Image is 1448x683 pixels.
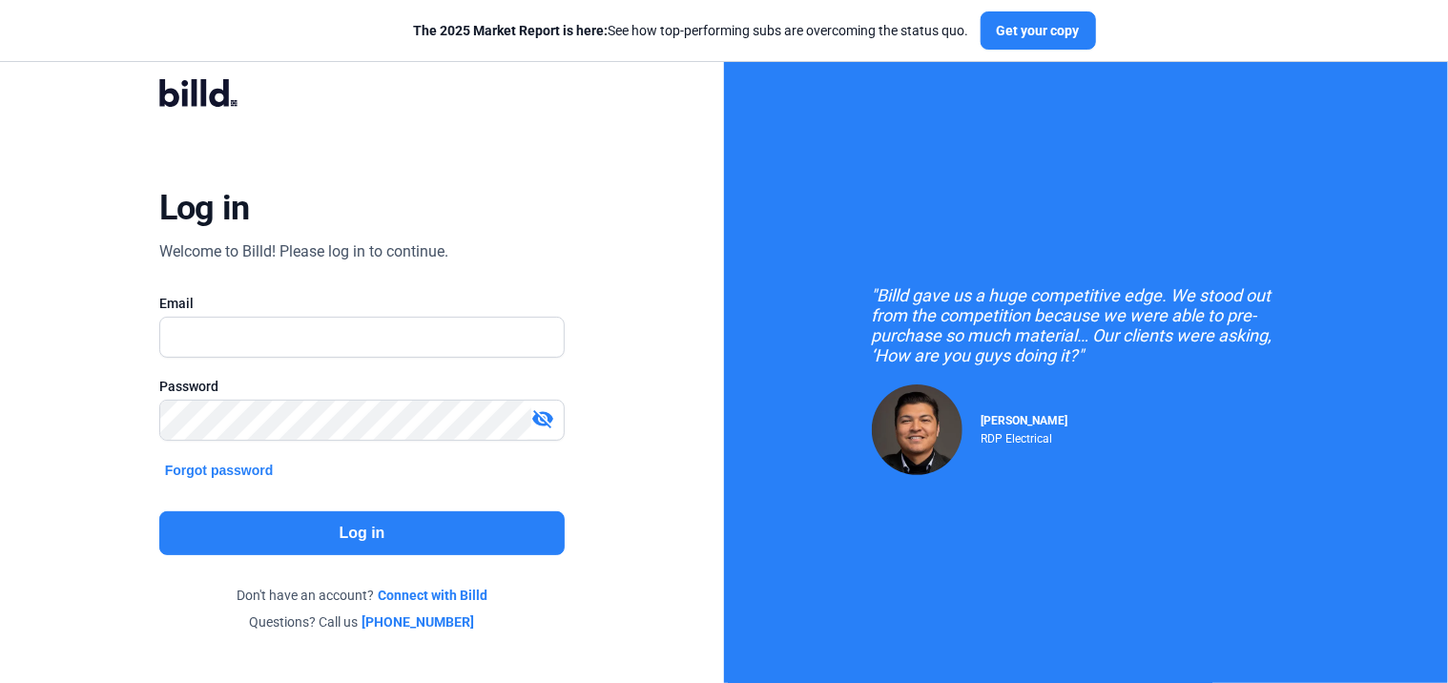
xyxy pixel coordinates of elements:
[982,414,1068,427] span: [PERSON_NAME]
[872,384,962,475] img: Raul Pacheco
[981,11,1096,50] button: Get your copy
[872,285,1301,365] div: "Billd gave us a huge competitive edge. We stood out from the competition because we were able to...
[414,21,969,40] div: See how top-performing subs are overcoming the status quo.
[378,586,487,605] a: Connect with Billd
[982,427,1068,445] div: RDP Electrical
[531,407,554,430] mat-icon: visibility_off
[159,377,566,396] div: Password
[159,612,566,631] div: Questions? Call us
[159,511,566,555] button: Log in
[414,23,609,38] span: The 2025 Market Report is here:
[159,240,448,263] div: Welcome to Billd! Please log in to continue.
[159,187,250,229] div: Log in
[159,586,566,605] div: Don't have an account?
[159,294,566,313] div: Email
[362,612,475,631] a: [PHONE_NUMBER]
[159,460,279,481] button: Forgot password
